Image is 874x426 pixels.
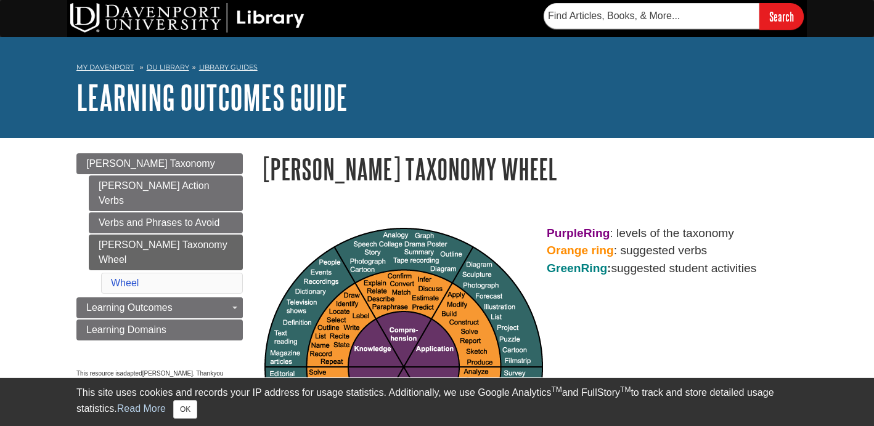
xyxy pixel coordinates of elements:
[547,244,614,257] strong: Orange ring
[544,3,759,29] input: Find Articles, Books, & More...
[759,3,804,30] input: Search
[261,153,798,185] h1: [PERSON_NAME] Taxonomy Wheel
[142,370,213,377] span: [PERSON_NAME]. Thank
[86,302,173,313] span: Learning Outcomes
[544,3,804,30] form: Searches DU Library's articles, books, and more
[547,262,581,275] span: Green
[147,63,189,71] a: DU Library
[584,227,610,239] strong: Ring
[70,3,304,33] img: DU Library
[117,403,166,414] a: Read More
[76,59,798,79] nav: breadcrumb
[76,62,134,73] a: My Davenport
[86,324,166,335] span: Learning Domains
[89,175,243,211] a: [PERSON_NAME] Action Verbs
[76,319,243,340] a: Learning Domains
[581,262,607,275] span: Ring
[76,370,120,377] span: This resource is
[120,370,142,377] span: adapted
[261,225,798,278] p: : levels of the taxonomy : suggested verbs suggested student activities
[76,297,243,318] a: Learning Outcomes
[89,235,243,270] a: [PERSON_NAME] Taxonomy Wheel
[551,385,562,394] sup: TM
[76,153,243,174] a: [PERSON_NAME] Taxonomy
[173,400,197,419] button: Close
[111,278,139,288] a: Wheel
[76,385,798,419] div: This site uses cookies and records your IP address for usage statistics. Additionally, we use Goo...
[89,212,243,233] a: Verbs and Phrases to Avoid
[547,262,611,275] strong: :
[76,78,348,116] a: Learning Outcomes Guide
[547,227,584,239] strong: Purple
[620,385,631,394] sup: TM
[86,158,215,169] span: [PERSON_NAME] Taxonomy
[199,63,258,71] a: Library Guides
